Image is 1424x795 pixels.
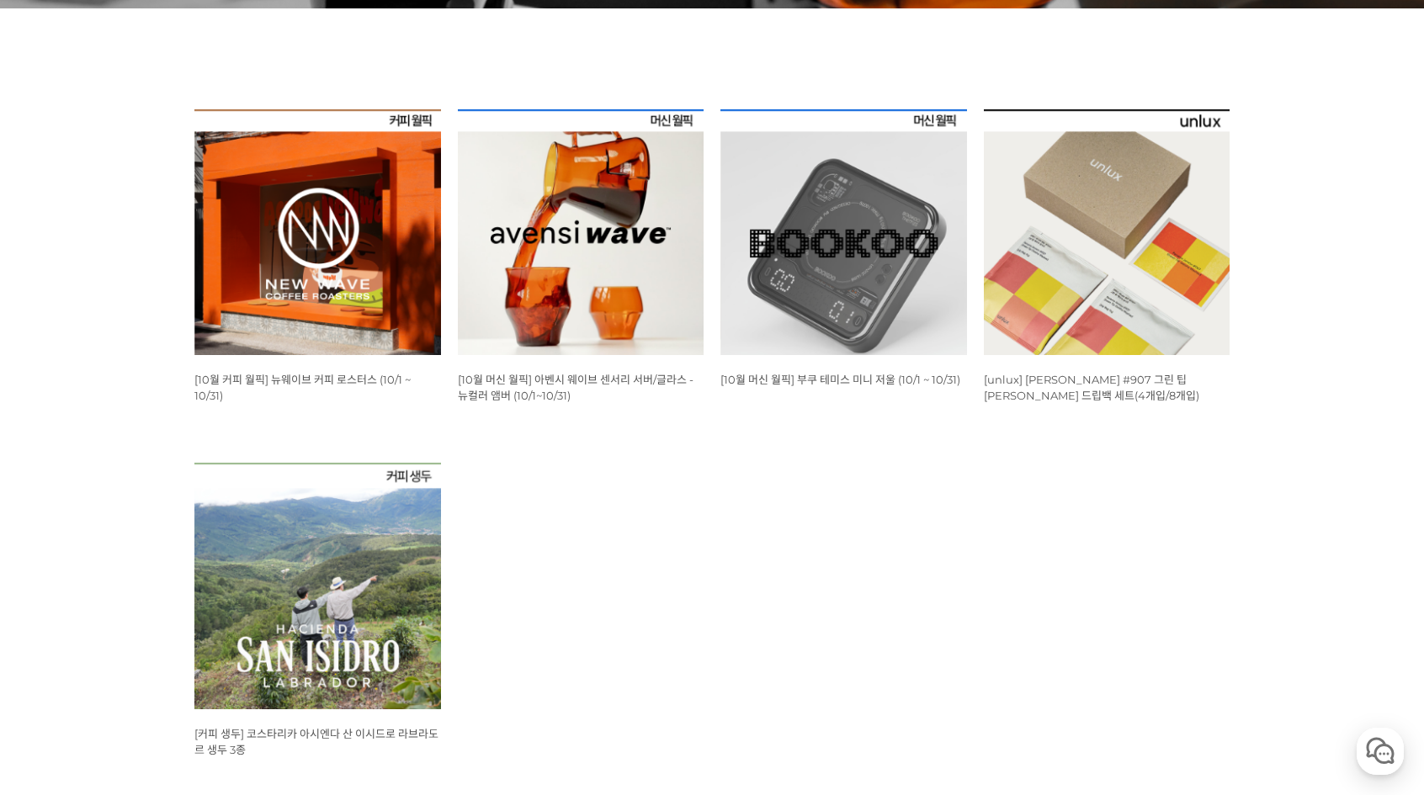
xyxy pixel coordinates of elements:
img: [unlux] 파나마 잰슨 #907 그린 팁 게이샤 워시드 드립백 세트(4개입/8개입) [984,109,1230,356]
a: [10월 커피 월픽] 뉴웨이브 커피 로스터스 (10/1 ~ 10/31) [194,373,411,402]
a: 설정 [217,533,323,575]
a: 대화 [111,533,217,575]
span: 설정 [260,559,280,572]
a: [10월 머신 월픽] 아벤시 웨이브 센서리 서버/글라스 - 뉴컬러 앰버 (10/1~10/31) [458,373,693,402]
a: [unlux] [PERSON_NAME] #907 그린 팁 [PERSON_NAME] 드립백 세트(4개입/8개입) [984,373,1199,402]
a: [10월 머신 월픽] 부쿠 테미스 미니 저울 (10/1 ~ 10/31) [720,373,960,386]
img: [10월 머신 월픽] 부쿠 테미스 미니 저울 (10/1 ~ 10/31) [720,109,967,356]
img: [10월 커피 월픽] 뉴웨이브 커피 로스터스 (10/1 ~ 10/31) [194,109,441,356]
img: [10월 머신 월픽] 아벤시 웨이브 센서리 서버/글라스 - 뉴컬러 앰버 (10/1~10/31) [458,109,704,356]
span: 대화 [154,559,174,573]
a: [커피 생두] 코스타리카 아시엔다 산 이시드로 라브라도르 생두 3종 [194,727,438,756]
span: 홈 [53,559,63,572]
a: 홈 [5,533,111,575]
img: 코스타리카 아시엔다 산 이시드로 라브라도르 [194,463,441,709]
